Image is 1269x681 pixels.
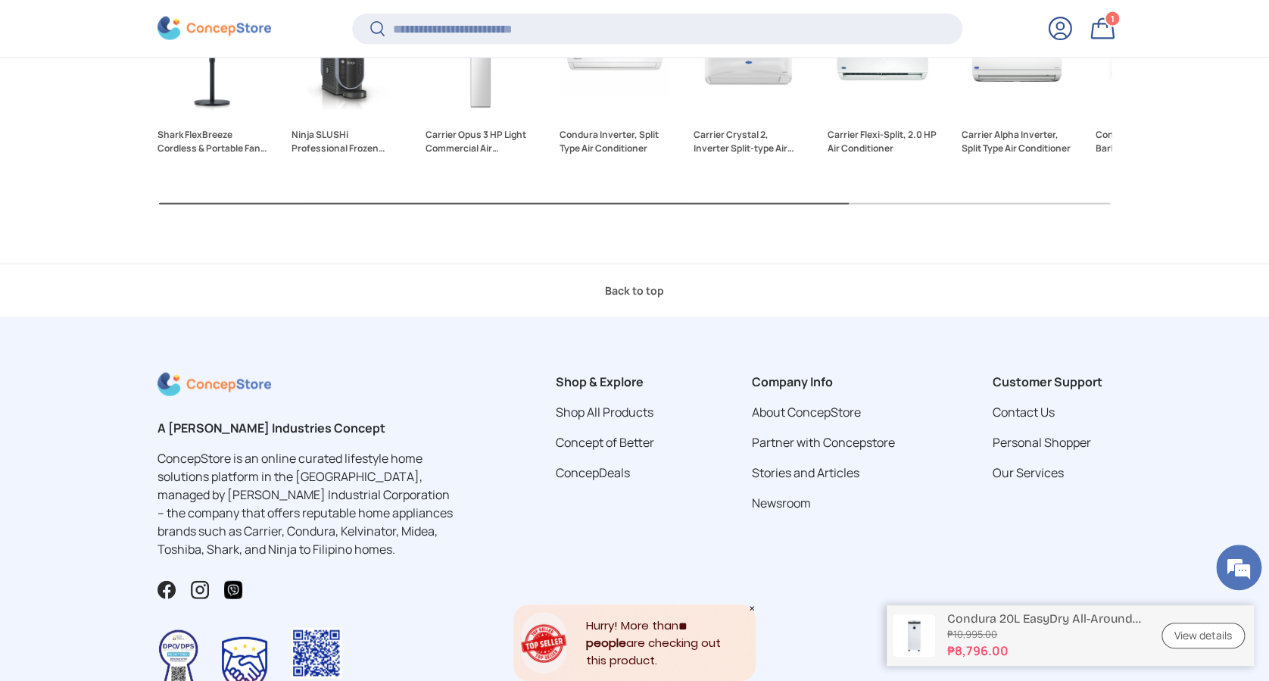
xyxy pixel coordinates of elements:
[947,642,1143,660] strong: ₱8,796.00
[947,627,1143,642] s: ₱10,995.00
[248,8,285,44] div: Minimize live chat window
[426,3,535,113] a: Carrier Opus 3 HP Light Commercial Air Conditioner
[79,85,254,105] div: Chat with us now
[752,464,859,481] a: Stories and Articles
[157,128,267,155] a: Shark FlexBreeze Cordless & Portable Fan (FA221PH)
[1096,128,1205,155] a: Condura Infrared Barbecue Grill
[555,404,653,420] a: Shop All Products
[694,3,803,113] a: Carrier Crystal 2, Inverter Split-type Air Conditioner
[157,419,457,437] h2: A [PERSON_NAME] Industries Concept
[828,128,937,155] a: Carrier Flexi-Split, 2.0 HP Air Conditioner
[1161,623,1245,649] a: View details
[292,128,401,155] a: Ninja SLUSHi Professional Frozen Drink Maker
[555,434,653,451] a: Concept of Better
[993,404,1055,420] a: Contact Us
[694,128,803,155] a: Carrier Crystal 2, Inverter Split-type Air Conditioner
[560,128,669,155] a: Condura Inverter, Split Type Air Conditioner
[157,3,267,113] a: Shark FlexBreeze Cordless & Portable Fan (FA221PH)
[893,614,935,657] img: condura-easy-dry-dehumidifier-full-view-concepstore.ph
[828,3,937,113] a: Carrier Flexi-Split, 2.0 HP Air Conditioner
[426,128,535,155] a: Carrier Opus 3 HP Light Commercial Air Conditioner
[962,128,1071,155] a: Carrier Alpha Inverter, Split Type Air Conditioner
[752,434,895,451] a: Partner with Concepstore
[962,3,1071,113] a: Carrier Alpha Inverter, Split Type Air Conditioner
[157,449,457,558] p: ConcepStore is an online curated lifestyle home solutions platform in the [GEOGRAPHIC_DATA], mana...
[947,611,1143,626] p: Condura 20L EasyDry All-Around Dryer Dehumidifier
[752,495,811,511] a: Newsroom
[555,464,629,481] a: ConcepDeals
[748,604,756,612] div: Close
[1111,13,1115,24] span: 1
[88,191,209,344] span: We're online!
[157,17,271,40] img: ConcepStore
[560,3,669,113] a: Condura Inverter, Split Type Air Conditioner
[292,3,401,113] a: Ninja SLUSHi Professional Frozen Drink Maker
[993,434,1091,451] a: Personal Shopper
[8,414,288,467] textarea: Type your message and hit 'Enter'
[993,464,1064,481] a: Our Services
[1096,3,1205,113] a: Condura Infrared Barbecue Grill
[752,404,861,420] a: About ConcepStore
